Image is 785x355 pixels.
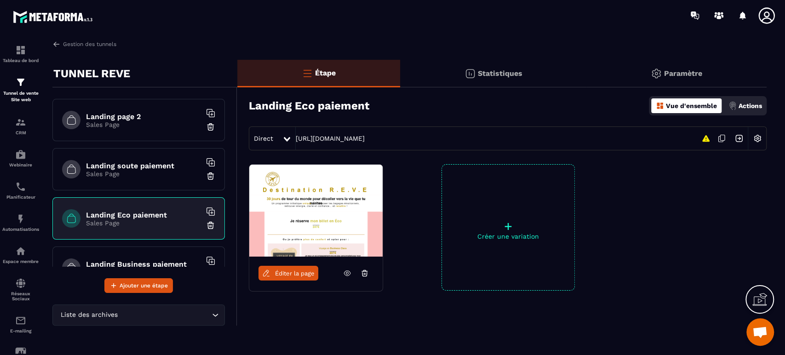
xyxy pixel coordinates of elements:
[206,172,215,181] img: trash
[249,165,383,257] img: image
[15,315,26,326] img: email
[2,328,39,333] p: E-mailing
[15,246,26,257] img: automations
[2,206,39,239] a: automationsautomationsAutomatisations
[15,278,26,289] img: social-network
[2,174,39,206] a: schedulerschedulerPlanificateur
[2,130,39,135] p: CRM
[86,170,201,177] p: Sales Page
[2,70,39,110] a: formationformationTunnel de vente Site web
[52,40,116,48] a: Gestion des tunnels
[120,281,168,290] span: Ajouter une étape
[2,195,39,200] p: Planificateur
[302,68,313,79] img: bars-o.4a397970.svg
[15,117,26,128] img: formation
[442,233,574,240] p: Créer une variation
[258,266,318,281] a: Éditer la page
[86,112,201,121] h6: Landing page 2
[739,102,762,109] p: Actions
[442,220,574,233] p: +
[249,99,369,112] h3: Landing Eco paiement
[206,221,215,230] img: trash
[15,213,26,224] img: automations
[666,102,717,109] p: Vue d'ensemble
[52,304,225,326] div: Search for option
[730,130,748,147] img: arrow-next.bcc2205e.svg
[15,149,26,160] img: automations
[2,90,39,103] p: Tunnel de vente Site web
[254,135,273,142] span: Direct
[86,260,201,269] h6: Landing Business paiement
[664,69,702,78] p: Paramètre
[2,227,39,232] p: Automatisations
[120,310,210,320] input: Search for option
[53,64,130,83] p: TUNNEL REVE
[13,8,96,25] img: logo
[52,40,61,48] img: arrow
[104,278,173,293] button: Ajouter une étape
[728,102,737,110] img: actions.d6e523a2.png
[2,291,39,301] p: Réseaux Sociaux
[86,211,201,219] h6: Landing Eco paiement
[749,130,766,147] img: setting-w.858f3a88.svg
[2,38,39,70] a: formationformationTableau de bord
[478,69,522,78] p: Statistiques
[2,259,39,264] p: Espace membre
[656,102,664,110] img: dashboard-orange.40269519.svg
[296,135,365,142] a: [URL][DOMAIN_NAME]
[86,121,201,128] p: Sales Page
[2,308,39,340] a: emailemailE-mailing
[58,310,120,320] span: Liste des archives
[15,77,26,88] img: formation
[464,68,476,79] img: stats.20deebd0.svg
[651,68,662,79] img: setting-gr.5f69749f.svg
[2,271,39,308] a: social-networksocial-networkRéseaux Sociaux
[2,110,39,142] a: formationformationCRM
[15,181,26,192] img: scheduler
[275,270,315,277] span: Éditer la page
[2,162,39,167] p: Webinaire
[2,239,39,271] a: automationsautomationsEspace membre
[746,318,774,346] div: Ouvrir le chat
[315,69,336,77] p: Étape
[86,161,201,170] h6: Landing soute paiement
[206,122,215,132] img: trash
[86,219,201,227] p: Sales Page
[15,45,26,56] img: formation
[2,142,39,174] a: automationsautomationsWebinaire
[2,58,39,63] p: Tableau de bord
